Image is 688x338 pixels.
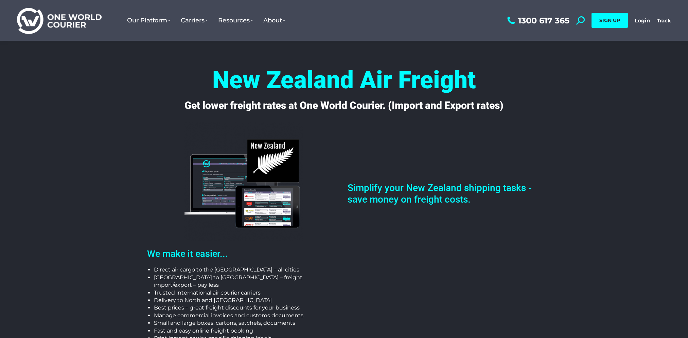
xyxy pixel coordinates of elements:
h4: Get lower freight rates at One World Courier. (Import and Export rates) [144,99,545,112]
img: One World Courier [17,7,102,34]
a: Carriers [176,10,213,31]
li: Delivery to North and [GEOGRAPHIC_DATA] [154,297,341,304]
a: SIGN UP [592,13,628,28]
a: Login [635,17,650,24]
li: Best prices – great freight discounts for your business [154,304,341,312]
li: Direct air cargo to the [GEOGRAPHIC_DATA] – all cities [154,266,341,274]
h2: Simplify your New Zealand shipping tasks - save money on freight costs. [348,182,541,205]
span: SIGN UP [599,17,620,23]
span: Carriers [181,17,208,24]
span: Our Platform [127,17,171,24]
li: [GEOGRAPHIC_DATA] to [GEOGRAPHIC_DATA] – freight import/export – pay less [154,274,341,289]
li: Trusted international air courier carriers [154,289,341,297]
li: Small and large boxes, cartons, satchels, documents [154,319,341,327]
h4: New Zealand Air Freight [140,68,548,92]
span: About [263,17,285,24]
li: Fast and easy online freight booking [154,327,341,335]
img: nz-flag-owc-back-end-computer [184,123,303,241]
h2: We make it easier... [147,248,341,259]
a: Our Platform [122,10,176,31]
li: Manage commercial invoices and customs documents [154,312,341,319]
span: Resources [218,17,253,24]
a: About [258,10,290,31]
iframe: Contact Interest Form [348,122,541,173]
a: Track [657,17,671,24]
a: 1300 617 365 [506,16,569,25]
a: Resources [213,10,258,31]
